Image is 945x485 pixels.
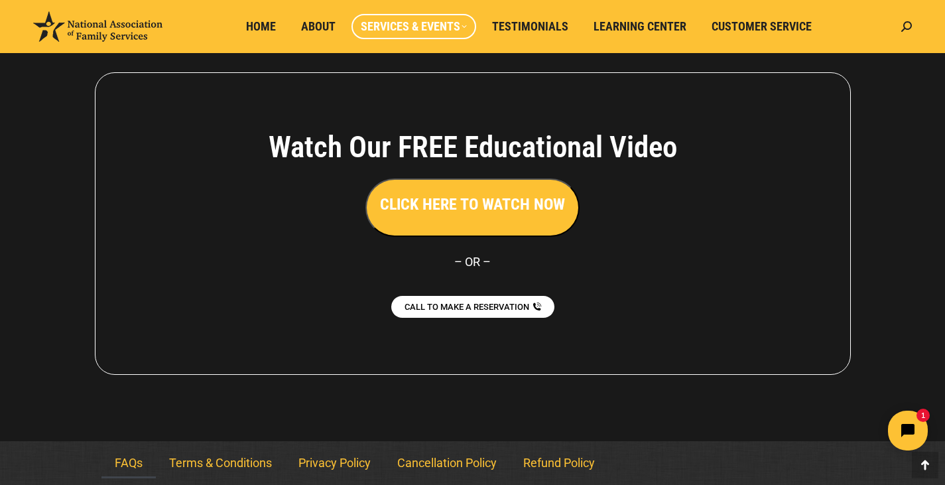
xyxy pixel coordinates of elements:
span: Services & Events [361,19,467,34]
span: About [301,19,336,34]
a: Home [237,14,285,39]
span: Learning Center [594,19,686,34]
a: Testimonials [483,14,578,39]
span: – OR – [454,255,491,269]
span: Customer Service [712,19,812,34]
iframe: Tidio Chat [711,399,939,462]
a: FAQs [101,448,156,478]
span: Testimonials [492,19,568,34]
a: About [292,14,345,39]
a: Privacy Policy [285,448,384,478]
span: CALL TO MAKE A RESERVATION [405,303,529,311]
a: Learning Center [584,14,696,39]
a: Cancellation Policy [384,448,510,478]
img: National Association of Family Services [33,11,162,42]
button: CLICK HERE TO WATCH NOW [365,178,580,237]
a: Customer Service [702,14,821,39]
span: Home [246,19,276,34]
h3: CLICK HERE TO WATCH NOW [380,193,565,216]
a: Terms & Conditions [156,448,285,478]
nav: Menu [101,448,844,478]
a: CLICK HERE TO WATCH NOW [365,198,580,212]
a: CALL TO MAKE A RESERVATION [391,296,554,318]
a: Refund Policy [510,448,608,478]
h4: Watch Our FREE Educational Video [195,129,751,165]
